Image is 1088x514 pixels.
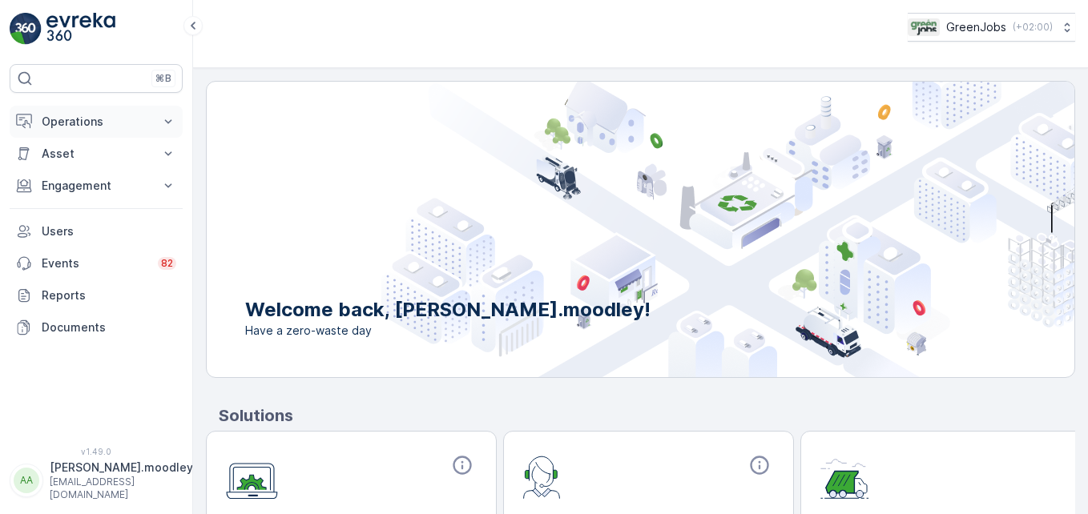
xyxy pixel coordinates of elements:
[10,138,183,170] button: Asset
[10,460,183,501] button: AA[PERSON_NAME].moodley[EMAIL_ADDRESS][DOMAIN_NAME]
[161,257,173,270] p: 82
[820,454,869,499] img: module-icon
[908,13,1075,42] button: GreenJobs(+02:00)
[10,106,183,138] button: Operations
[155,72,171,85] p: ⌘B
[219,404,1075,428] p: Solutions
[245,323,651,339] span: Have a zero-waste day
[10,247,183,279] a: Events82
[226,454,278,500] img: module-icon
[50,460,193,476] p: [PERSON_NAME].moodley
[908,18,940,36] img: Green_Jobs_Logo.png
[10,279,183,311] a: Reports
[523,454,561,499] img: module-icon
[42,255,148,271] p: Events
[1013,21,1053,34] p: ( +02:00 )
[10,215,183,247] a: Users
[10,447,183,456] span: v 1.49.0
[46,13,115,45] img: logo_light-DOdMpM7g.png
[10,13,42,45] img: logo
[42,223,176,239] p: Users
[50,476,193,501] p: [EMAIL_ADDRESS][DOMAIN_NAME]
[10,311,183,343] a: Documents
[42,114,151,130] p: Operations
[14,468,39,493] div: AA
[10,170,183,202] button: Engagement
[42,287,176,303] p: Reports
[946,19,1006,35] p: GreenJobs
[245,297,651,323] p: Welcome back, [PERSON_NAME].moodley!
[42,319,176,335] p: Documents
[42,178,151,194] p: Engagement
[381,82,1074,377] img: city illustration
[42,146,151,162] p: Asset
